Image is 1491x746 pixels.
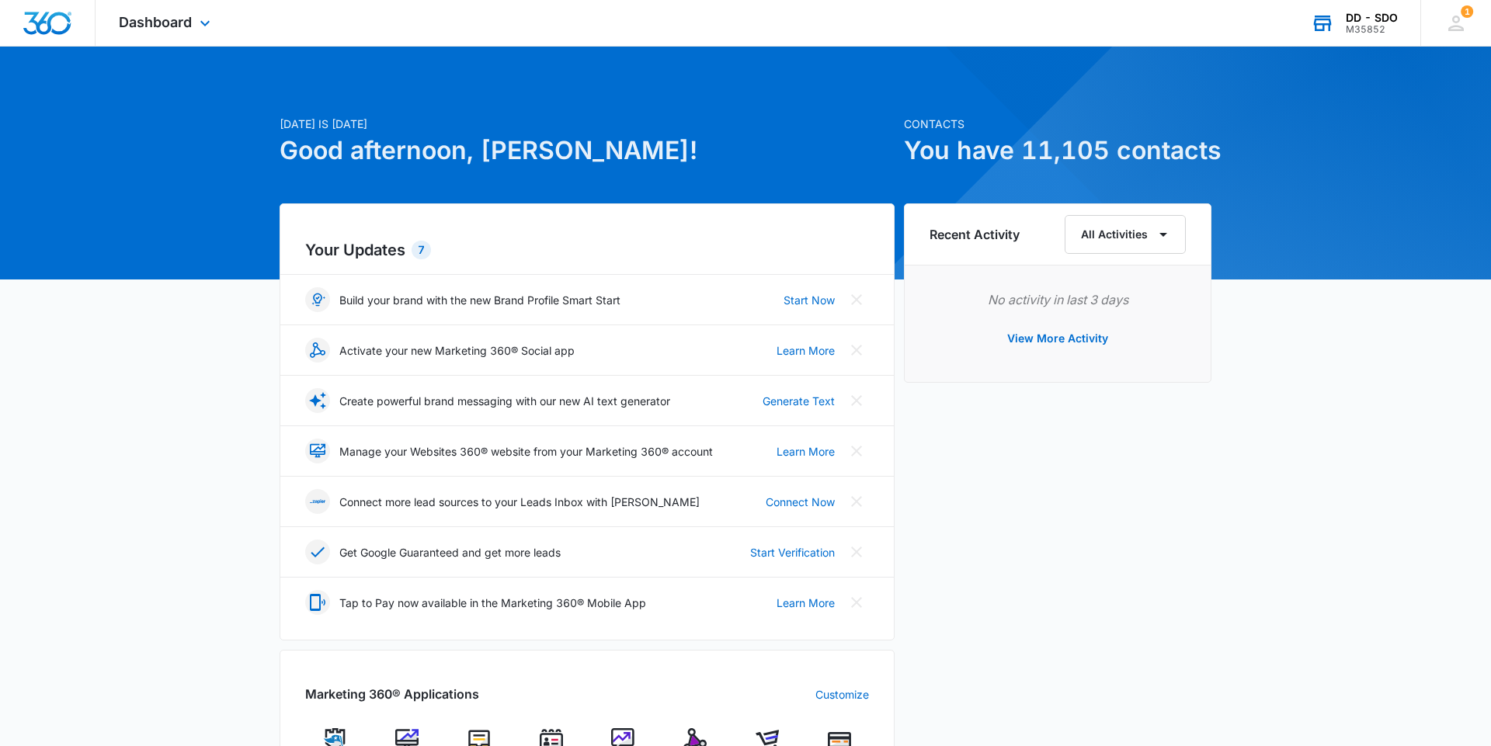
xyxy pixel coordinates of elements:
h1: Good afternoon, [PERSON_NAME]! [280,132,895,169]
p: No activity in last 3 days [930,290,1186,309]
div: account name [1346,12,1398,24]
a: Start Verification [750,544,835,560]
a: Connect Now [766,494,835,510]
button: Close [844,338,869,363]
a: Start Now [784,292,835,308]
a: Learn More [777,595,835,611]
button: All Activities [1065,215,1186,254]
a: Learn More [777,443,835,460]
a: Learn More [777,342,835,359]
span: Dashboard [119,14,192,30]
button: Close [844,439,869,463]
div: notifications count [1461,5,1473,18]
button: Close [844,540,869,564]
h6: Recent Activity [930,225,1020,244]
a: Customize [815,686,869,703]
a: Generate Text [763,393,835,409]
p: Activate your new Marketing 360® Social app [339,342,575,359]
h2: Your Updates [305,238,869,262]
p: Get Google Guaranteed and get more leads [339,544,561,560]
button: Close [844,489,869,514]
p: Tap to Pay now available in the Marketing 360® Mobile App [339,595,646,611]
button: Close [844,287,869,312]
p: Contacts [904,116,1211,132]
p: Create powerful brand messaging with our new AI text generator [339,393,670,409]
p: Connect more lead sources to your Leads Inbox with [PERSON_NAME] [339,494,700,510]
div: account id [1346,24,1398,35]
p: Build your brand with the new Brand Profile Smart Start [339,292,620,308]
button: Close [844,388,869,413]
span: 1 [1461,5,1473,18]
div: 7 [412,241,431,259]
p: Manage your Websites 360® website from your Marketing 360® account [339,443,713,460]
p: [DATE] is [DATE] [280,116,895,132]
h1: You have 11,105 contacts [904,132,1211,169]
button: Close [844,590,869,615]
button: View More Activity [992,320,1124,357]
h2: Marketing 360® Applications [305,685,479,703]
